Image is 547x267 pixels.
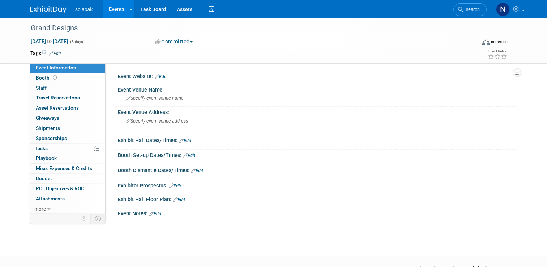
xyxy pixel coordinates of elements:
a: Asset Reservations [30,103,105,113]
a: Budget [30,174,105,183]
span: to [46,38,53,44]
a: more [30,204,105,214]
a: Search [453,3,487,16]
a: Shipments [30,123,105,133]
span: Budget [36,175,52,181]
span: Playbook [36,155,57,161]
div: Event Website: [118,71,517,80]
a: Tasks [30,144,105,153]
a: Edit [179,138,191,143]
a: Travel Reservations [30,93,105,103]
span: Asset Reservations [36,105,79,111]
img: nicolajayne Farley [496,3,510,16]
td: Personalize Event Tab Strip [78,214,91,223]
span: Tasks [35,145,48,151]
span: Specify event venue address [126,118,188,124]
span: Attachments [36,196,65,202]
span: [DATE] [DATE] [30,38,68,44]
a: Event Information [30,63,105,73]
div: Event Notes: [118,208,517,217]
td: Tags [30,50,61,57]
span: Search [463,7,480,12]
div: Booth Set-up Dates/Times: [118,150,517,159]
div: Event Venue Address: [118,107,517,116]
span: Staff [36,85,47,91]
span: more [34,206,46,212]
span: Giveaways [36,115,59,121]
a: Booth [30,73,105,83]
a: Edit [183,153,195,158]
span: Booth not reserved yet [51,75,58,80]
span: Travel Reservations [36,95,80,101]
div: Exhibit Hall Floor Plan: [118,194,517,203]
div: In-Person [491,39,508,44]
span: solaoak [75,7,93,12]
a: Edit [169,183,181,188]
span: Misc. Expenses & Credits [36,165,92,171]
span: Booth [36,75,58,81]
button: Committed [153,38,196,46]
a: ROI, Objectives & ROO [30,184,105,194]
a: Edit [155,74,167,79]
a: Misc. Expenses & Credits [30,164,105,173]
div: Event Format [437,38,508,48]
img: ExhibitDay [30,6,67,13]
span: Shipments [36,125,60,131]
span: Sponsorships [36,135,67,141]
div: Grand Designs [28,22,467,35]
a: Edit [149,211,161,216]
a: Edit [173,197,185,202]
div: Event Rating [488,50,507,53]
img: Format-Inperson.png [482,39,490,44]
div: Event Venue Name: [118,84,517,93]
a: Edit [49,51,61,56]
a: Staff [30,83,105,93]
span: Specify event venue name [126,96,184,101]
span: (3 days) [69,39,85,44]
a: Attachments [30,194,105,204]
div: Exhibitor Prospectus: [118,180,517,190]
a: Playbook [30,153,105,163]
td: Toggle Event Tabs [91,214,106,223]
span: Event Information [36,65,76,71]
div: Exhibit Hall Dates/Times: [118,135,517,144]
a: Edit [191,168,203,173]
div: Booth Dismantle Dates/Times: [118,165,517,174]
a: Sponsorships [30,133,105,143]
span: ROI, Objectives & ROO [36,186,84,191]
a: Giveaways [30,113,105,123]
